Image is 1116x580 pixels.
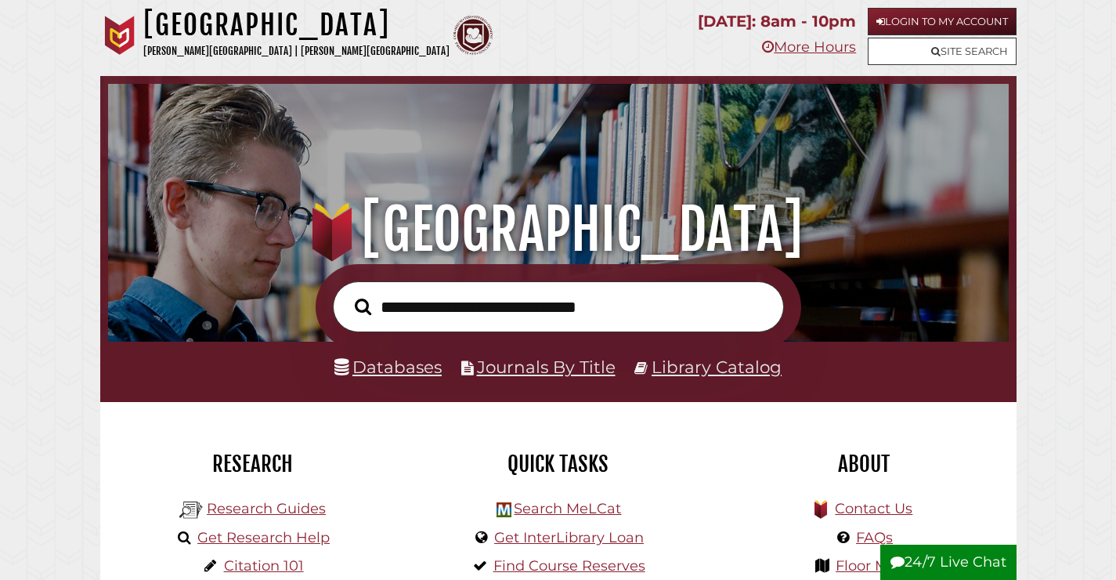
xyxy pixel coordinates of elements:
a: Library Catalog [652,357,782,377]
a: Floor Maps [836,557,913,575]
h1: [GEOGRAPHIC_DATA] [125,195,991,264]
img: Hekman Library Logo [497,502,511,517]
a: Journals By Title [477,357,616,377]
a: Get Research Help [197,529,330,546]
a: Research Guides [207,500,326,517]
a: Databases [334,357,442,377]
h2: Quick Tasks [417,451,699,477]
a: Citation 101 [224,557,304,575]
img: Hekman Library Logo [179,498,203,522]
button: Search [347,294,379,320]
a: Get InterLibrary Loan [494,529,644,546]
a: Login to My Account [868,8,1017,35]
a: Site Search [868,38,1017,65]
a: FAQs [856,529,893,546]
a: Contact Us [835,500,912,517]
a: More Hours [762,38,856,56]
h2: Research [112,451,394,477]
img: Calvin University [100,16,139,55]
p: [DATE]: 8am - 10pm [698,8,856,35]
a: Search MeLCat [514,500,621,517]
a: Find Course Reserves [493,557,645,575]
i: Search [355,298,371,316]
p: [PERSON_NAME][GEOGRAPHIC_DATA] | [PERSON_NAME][GEOGRAPHIC_DATA] [143,42,450,60]
img: Calvin Theological Seminary [453,16,493,55]
h2: About [723,451,1005,477]
h1: [GEOGRAPHIC_DATA] [143,8,450,42]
